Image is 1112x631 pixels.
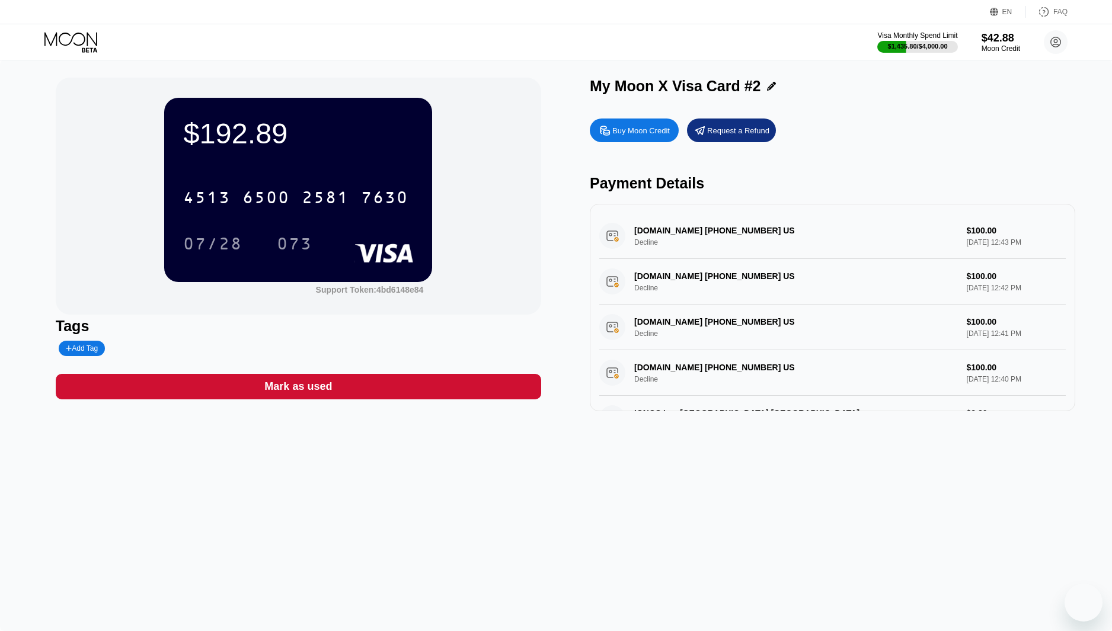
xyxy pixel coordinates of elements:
div: Request a Refund [687,118,776,142]
div: 073 [277,236,312,255]
div: Mark as used [56,374,541,399]
div: Visa Monthly Spend Limit$1,435.80/$4,000.00 [877,31,957,53]
div: Tags [56,318,541,335]
iframe: Button to launch messaging window [1065,584,1103,622]
div: 7630 [361,190,408,209]
div: $1,435.80 / $4,000.00 [888,43,948,50]
div: Add Tag [66,344,98,353]
div: Mark as used [264,380,332,393]
div: $192.89 [183,117,413,150]
div: Moon Credit [982,44,1020,53]
div: My Moon X Visa Card #2 [590,78,761,95]
div: $42.88 [982,32,1020,44]
div: 073 [268,229,321,258]
div: Visa Monthly Spend Limit [877,31,957,40]
div: 4513650025817630 [176,182,416,212]
div: 07/28 [183,236,242,255]
div: Add Tag [59,341,105,356]
div: Buy Moon Credit [612,126,670,136]
div: $42.88Moon Credit [982,32,1020,53]
div: 4513 [183,190,231,209]
div: 07/28 [174,229,251,258]
div: Payment Details [590,175,1075,192]
div: Support Token: 4bd6148e84 [316,285,424,294]
div: FAQ [1026,6,1068,18]
div: Support Token:4bd6148e84 [316,285,424,294]
div: FAQ [1053,8,1068,16]
div: Buy Moon Credit [590,118,679,142]
div: 6500 [242,190,290,209]
div: EN [990,6,1026,18]
div: 2581 [302,190,349,209]
div: Request a Refund [707,126,769,136]
div: EN [1002,8,1012,16]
